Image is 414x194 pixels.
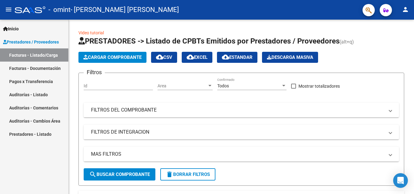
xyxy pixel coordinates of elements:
[84,68,105,77] h3: Filtros
[393,173,408,188] div: Open Intercom Messenger
[3,25,19,32] span: Inicio
[84,147,399,162] mat-expansion-panel-header: MAS FILTROS
[89,172,150,177] span: Buscar Comprobante
[187,55,207,60] span: EXCEL
[156,55,172,60] span: CSV
[156,53,163,61] mat-icon: cloud_download
[5,6,12,13] mat-icon: menu
[402,6,409,13] mat-icon: person
[91,107,384,113] mat-panel-title: FILTROS DEL COMPROBANTE
[78,52,146,63] button: Cargar Comprobante
[298,82,340,90] span: Mostrar totalizadores
[89,171,97,178] mat-icon: search
[48,3,70,17] span: - omint
[91,151,384,158] mat-panel-title: MAS FILTROS
[78,30,104,35] a: Video tutorial
[84,103,399,117] mat-expansion-panel-header: FILTROS DEL COMPROBANTE
[91,129,384,135] mat-panel-title: FILTROS DE INTEGRACION
[217,83,229,88] span: Todos
[166,171,173,178] mat-icon: delete
[222,55,253,60] span: Estandar
[267,55,313,60] span: Descarga Masiva
[83,55,142,60] span: Cargar Comprobante
[340,39,354,45] span: (alt+q)
[262,52,318,63] app-download-masive: Descarga masiva de comprobantes (adjuntos)
[166,172,210,177] span: Borrar Filtros
[3,39,59,45] span: Prestadores / Proveedores
[84,168,155,181] button: Buscar Comprobante
[78,37,340,45] span: PRESTADORES -> Listado de CPBTs Emitidos por Prestadores / Proveedores
[262,52,318,63] button: Descarga Masiva
[84,125,399,139] mat-expansion-panel-header: FILTROS DE INTEGRACION
[217,52,257,63] button: Estandar
[160,168,215,181] button: Borrar Filtros
[187,53,194,61] mat-icon: cloud_download
[222,53,229,61] mat-icon: cloud_download
[151,52,177,63] button: CSV
[70,3,179,17] span: - [PERSON_NAME] [PERSON_NAME]
[158,83,207,89] span: Area
[182,52,212,63] button: EXCEL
